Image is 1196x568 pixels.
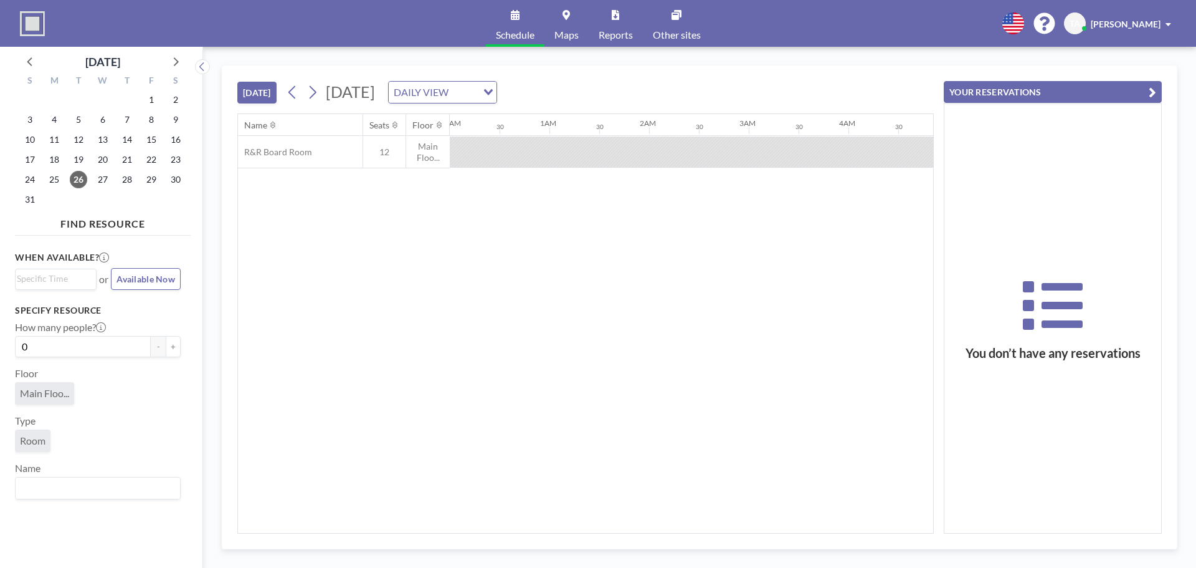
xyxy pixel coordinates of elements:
span: Friday, August 22, 2025 [143,151,160,168]
input: Search for option [17,480,173,496]
span: Friday, August 29, 2025 [143,171,160,188]
div: Floor [412,120,434,131]
div: S [18,74,42,90]
span: Thursday, August 21, 2025 [118,151,136,168]
span: Friday, August 15, 2025 [143,131,160,148]
div: Search for option [16,478,180,499]
div: T [67,74,91,90]
span: Wednesday, August 20, 2025 [94,151,112,168]
span: Room [20,435,45,447]
span: Thursday, August 28, 2025 [118,171,136,188]
span: Saturday, August 23, 2025 [167,151,184,168]
div: F [139,74,163,90]
img: organization-logo [20,11,45,36]
span: Tuesday, August 12, 2025 [70,131,87,148]
span: Tuesday, August 19, 2025 [70,151,87,168]
span: TA [1070,18,1080,29]
h3: Specify resource [15,305,181,316]
h3: You don’t have any reservations [944,345,1161,361]
div: S [163,74,187,90]
span: Schedule [496,30,534,40]
button: [DATE] [237,82,277,103]
div: Search for option [389,82,496,103]
div: 1AM [540,118,556,128]
div: 30 [596,123,604,131]
span: Wednesday, August 27, 2025 [94,171,112,188]
span: Tuesday, August 26, 2025 [70,171,87,188]
label: Name [15,462,40,474]
label: Type [15,415,36,427]
label: How many people? [15,321,106,334]
span: Tuesday, August 5, 2025 [70,111,87,128]
div: M [42,74,67,90]
span: [PERSON_NAME] [1091,19,1160,29]
span: Sunday, August 31, 2025 [21,191,39,208]
span: Saturday, August 16, 2025 [167,131,184,148]
input: Search for option [17,272,89,286]
div: W [91,74,115,90]
div: 30 [696,123,703,131]
span: Main Floo... [406,141,450,163]
h4: FIND RESOURCE [15,213,191,230]
span: Reports [599,30,633,40]
span: Monday, August 25, 2025 [45,171,63,188]
input: Search for option [452,84,476,100]
span: Thursday, August 14, 2025 [118,131,136,148]
div: Seats [369,120,389,131]
span: DAILY VIEW [391,84,451,100]
span: 12 [363,147,406,158]
div: T [115,74,139,90]
span: Sunday, August 17, 2025 [21,151,39,168]
span: Friday, August 1, 2025 [143,91,160,108]
div: Name [244,120,267,131]
div: 4AM [839,118,855,128]
button: - [151,336,166,357]
span: Sunday, August 24, 2025 [21,171,39,188]
span: Saturday, August 2, 2025 [167,91,184,108]
div: 30 [795,123,803,131]
span: or [99,273,108,286]
span: [DATE] [326,82,375,101]
button: YOUR RESERVATIONS [944,81,1162,103]
span: Thursday, August 7, 2025 [118,111,136,128]
div: 2AM [640,118,656,128]
div: 12AM [440,118,461,128]
span: Sunday, August 10, 2025 [21,131,39,148]
span: Monday, August 11, 2025 [45,131,63,148]
div: 30 [496,123,504,131]
div: 30 [895,123,903,131]
span: Main Floo... [20,387,69,400]
span: Monday, August 18, 2025 [45,151,63,168]
label: Floor [15,367,38,380]
span: Sunday, August 3, 2025 [21,111,39,128]
span: Maps [554,30,579,40]
div: 3AM [739,118,756,128]
span: Saturday, August 9, 2025 [167,111,184,128]
span: Monday, August 4, 2025 [45,111,63,128]
button: + [166,336,181,357]
span: R&R Board Room [238,147,312,158]
span: Wednesday, August 6, 2025 [94,111,112,128]
span: Available Now [116,274,175,284]
span: Wednesday, August 13, 2025 [94,131,112,148]
button: Available Now [111,268,181,290]
span: Friday, August 8, 2025 [143,111,160,128]
span: Other sites [653,30,701,40]
div: [DATE] [85,53,120,70]
div: Search for option [16,269,96,288]
span: Saturday, August 30, 2025 [167,171,184,188]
